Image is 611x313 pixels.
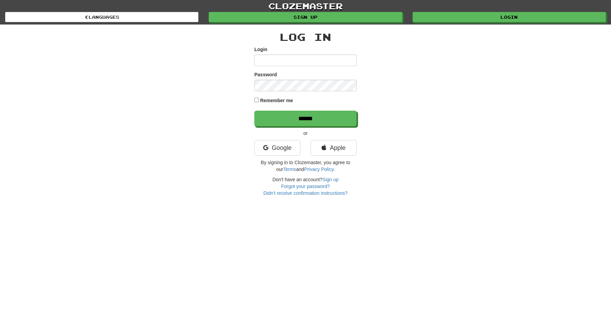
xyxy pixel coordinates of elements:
label: Password [254,71,277,78]
a: Apple [311,140,357,156]
a: Login [413,12,606,22]
a: Forgot your password? [281,184,330,189]
h2: Log In [254,31,357,43]
a: Terms [283,167,296,172]
a: Google [254,140,300,156]
a: Sign up [209,12,402,22]
p: or [254,130,357,137]
label: Login [254,46,267,53]
a: Privacy Policy [304,167,333,172]
a: Didn't receive confirmation instructions? [263,190,347,196]
label: Remember me [260,97,293,104]
p: By signing in to Clozemaster, you agree to our and . [254,159,357,173]
a: Languages [5,12,198,22]
div: Don't have an account? [254,176,357,197]
a: Sign up [323,177,339,182]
